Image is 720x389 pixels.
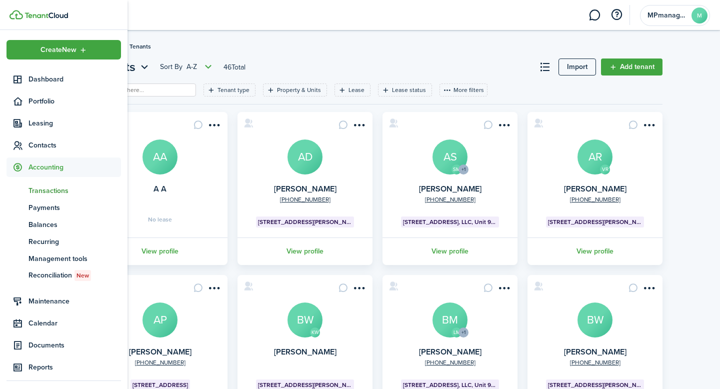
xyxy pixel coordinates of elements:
[9,10,23,19] img: TenantCloud
[217,85,249,94] filter-tag-label: Tenant type
[186,62,197,72] span: A-Z
[160,61,214,73] button: Open menu
[6,267,121,284] a: ReconciliationNew
[647,12,687,19] span: MPmanagementpartners
[28,236,121,247] span: Recurring
[691,7,707,23] avatar-text: M
[432,302,467,337] a: BM
[425,195,475,204] a: [PHONE_NUMBER]
[76,271,89,280] span: New
[258,217,352,226] span: [STREET_ADDRESS][PERSON_NAME], LLC, Unit 184
[135,358,185,367] a: [PHONE_NUMBER]
[564,183,626,194] a: [PERSON_NAME]
[28,96,121,106] span: Portfolio
[570,195,620,204] a: [PHONE_NUMBER]
[640,283,656,296] button: Open menu
[6,182,121,199] a: Transactions
[28,162,121,172] span: Accounting
[458,327,468,337] avatar-counter: +1
[263,83,327,96] filter-tag: Open filter
[432,139,467,174] a: AS
[40,46,76,53] span: Create New
[419,346,481,357] a: [PERSON_NAME]
[495,120,511,133] button: Open menu
[142,139,177,174] a: AA
[419,183,481,194] a: [PERSON_NAME]
[205,283,221,296] button: Open menu
[223,62,245,72] header-page-total: 46 Total
[129,42,151,51] span: Tenants
[451,327,461,337] avatar-text: LM
[274,346,336,357] a: [PERSON_NAME]
[6,40,121,59] button: Open menu
[160,61,214,73] button: Sort byA-Z
[24,12,68,18] img: TenantCloud
[600,164,610,174] avatar-text: VR
[350,283,366,296] button: Open menu
[6,69,121,89] a: Dashboard
[334,83,370,96] filter-tag: Open filter
[577,139,612,174] a: AR
[236,237,374,265] a: View profile
[570,358,620,367] a: [PHONE_NUMBER]
[153,183,166,194] a: A A
[28,318,121,328] span: Calendar
[28,340,121,350] span: Documents
[28,296,121,306] span: Maintenance
[348,85,364,94] filter-tag-label: Lease
[28,253,121,264] span: Management tools
[28,270,121,281] span: Reconciliation
[6,199,121,216] a: Payments
[28,118,121,128] span: Leasing
[526,237,664,265] a: View profile
[381,237,519,265] a: View profile
[403,217,497,226] span: [STREET_ADDRESS], LLC, Unit 986
[6,233,121,250] a: Recurring
[203,83,255,96] filter-tag: Open filter
[608,6,625,23] button: Open resource center
[564,346,626,357] a: [PERSON_NAME]
[577,302,612,337] a: BW
[6,357,121,377] a: Reports
[28,362,121,372] span: Reports
[148,216,172,222] span: No lease
[439,83,487,96] button: More filters
[495,283,511,296] button: Open menu
[392,85,426,94] filter-tag-label: Lease status
[310,327,320,337] avatar-text: KW
[287,302,322,337] a: BW
[280,195,330,204] a: [PHONE_NUMBER]
[205,120,221,133] button: Open menu
[548,217,642,226] span: [STREET_ADDRESS][PERSON_NAME], LLC, Unit 3
[350,120,366,133] button: Open menu
[585,2,604,28] a: Messaging
[287,139,322,174] a: AD
[6,216,121,233] a: Balances
[160,62,186,72] span: Sort by
[601,58,662,75] a: Add tenant
[640,120,656,133] button: Open menu
[91,237,229,265] a: View profile
[142,302,177,337] a: AP
[28,140,121,150] span: Contacts
[558,58,596,75] a: Import
[6,250,121,267] a: Management tools
[28,185,121,196] span: Transactions
[425,358,475,367] a: [PHONE_NUMBER]
[104,85,192,95] input: Search here...
[28,202,121,213] span: Payments
[28,219,121,230] span: Balances
[274,183,336,194] a: [PERSON_NAME]
[129,346,191,357] a: [PERSON_NAME]
[28,74,121,84] span: Dashboard
[378,83,432,96] filter-tag: Open filter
